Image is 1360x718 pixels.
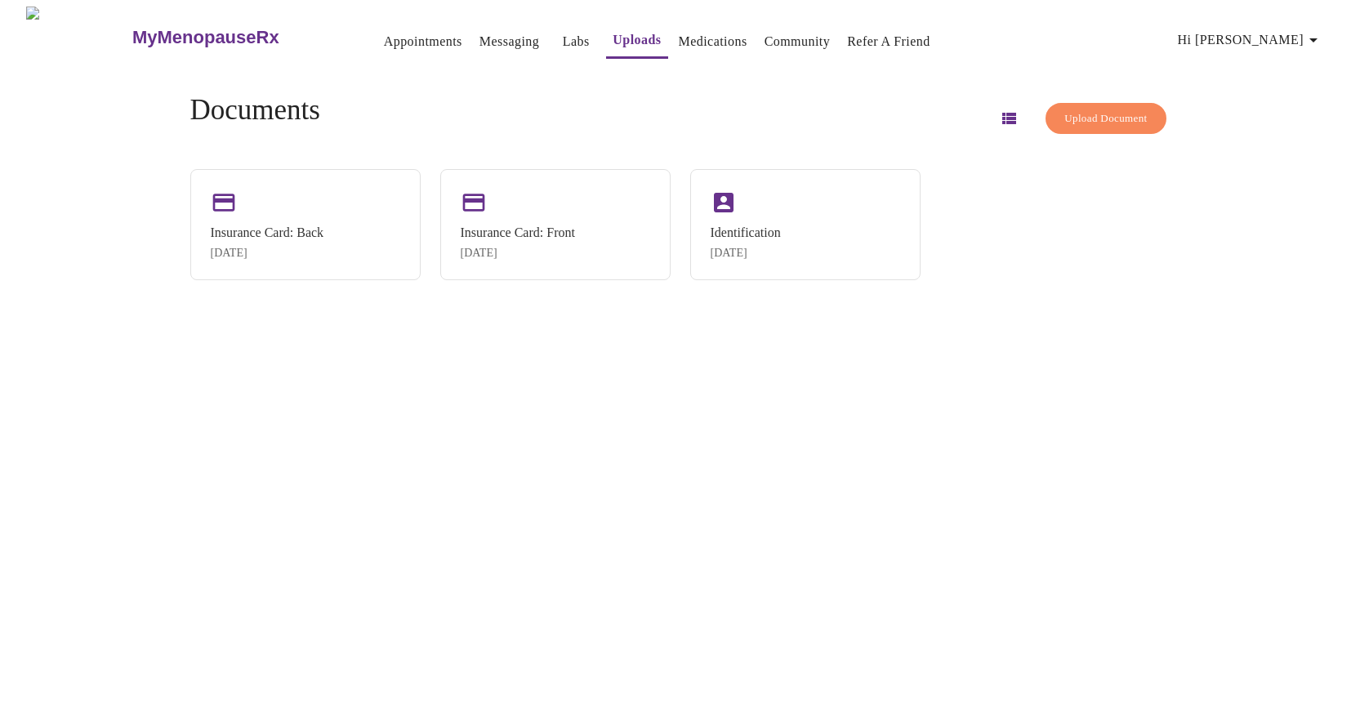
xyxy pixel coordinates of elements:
[672,25,754,58] button: Medications
[550,25,602,58] button: Labs
[211,247,324,260] div: [DATE]
[679,30,747,53] a: Medications
[711,247,781,260] div: [DATE]
[613,29,661,51] a: Uploads
[461,247,575,260] div: [DATE]
[1046,103,1166,135] button: Upload Document
[190,94,320,127] h4: Documents
[479,30,539,53] a: Messaging
[377,25,469,58] button: Appointments
[211,225,324,240] div: Insurance Card: Back
[765,30,831,53] a: Community
[130,9,344,66] a: MyMenopauseRx
[758,25,837,58] button: Community
[26,7,130,68] img: MyMenopauseRx Logo
[711,225,781,240] div: Identification
[841,25,937,58] button: Refer a Friend
[606,24,667,59] button: Uploads
[1064,109,1147,128] span: Upload Document
[847,30,930,53] a: Refer a Friend
[1171,24,1330,56] button: Hi [PERSON_NAME]
[132,27,279,48] h3: MyMenopauseRx
[461,225,575,240] div: Insurance Card: Front
[1178,29,1323,51] span: Hi [PERSON_NAME]
[989,99,1028,138] button: Switch to list view
[563,30,590,53] a: Labs
[384,30,462,53] a: Appointments
[473,25,546,58] button: Messaging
